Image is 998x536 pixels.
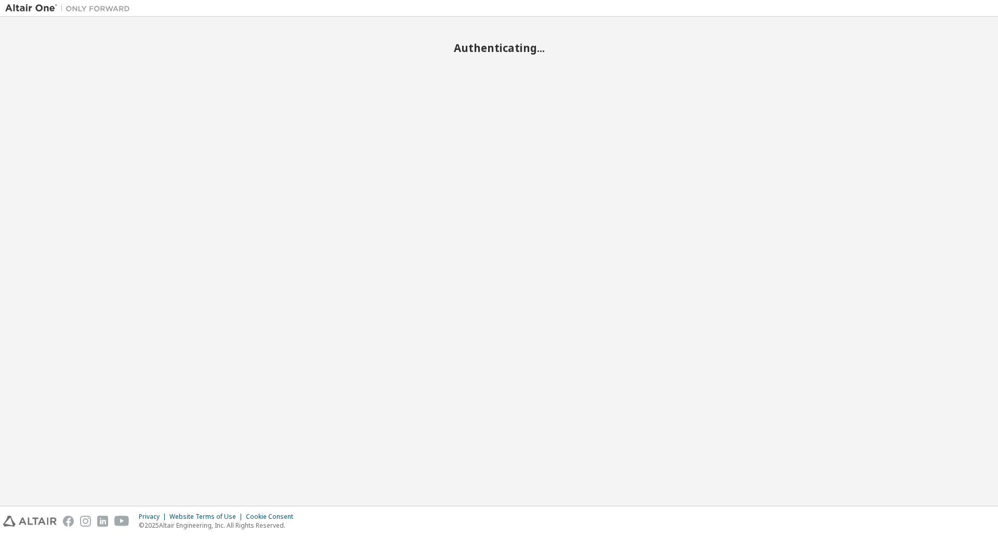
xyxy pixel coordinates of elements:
img: Altair One [5,3,135,14]
img: instagram.svg [80,516,91,527]
img: facebook.svg [63,516,74,527]
div: Website Terms of Use [169,513,246,521]
p: © 2025 Altair Engineering, Inc. All Rights Reserved. [139,521,299,530]
div: Privacy [139,513,169,521]
h2: Authenticating... [5,41,993,55]
img: linkedin.svg [97,516,108,527]
img: youtube.svg [114,516,129,527]
img: altair_logo.svg [3,516,57,527]
div: Cookie Consent [246,513,299,521]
